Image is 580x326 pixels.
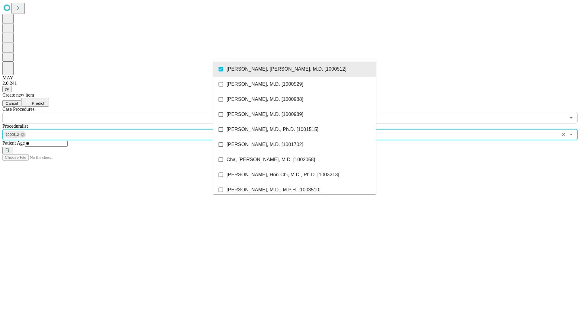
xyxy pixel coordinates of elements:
[227,81,303,88] span: [PERSON_NAME], M.D. [1000529]
[5,101,18,106] span: Cancel
[2,81,578,86] div: 2.0.241
[2,86,11,92] button: @
[227,111,303,118] span: [PERSON_NAME], M.D. [1000989]
[3,131,21,138] span: 1000512
[5,87,9,91] span: @
[567,130,575,139] button: Close
[227,171,339,178] span: [PERSON_NAME], Hon-Chi, M.D., Ph.D. [1003213]
[227,126,318,133] span: [PERSON_NAME], M.D., Ph.D. [1001515]
[227,186,321,193] span: [PERSON_NAME], M.D., M.P.H. [1003510]
[567,113,575,122] button: Open
[227,141,303,148] span: [PERSON_NAME], M.D. [1001702]
[3,131,26,138] div: 1000512
[2,123,28,129] span: Proceduralist
[227,96,303,103] span: [PERSON_NAME], M.D. [1000988]
[2,107,34,112] span: Scheduled Procedure
[2,140,25,145] span: Patient Age
[2,100,21,107] button: Cancel
[2,75,578,81] div: MAY
[227,66,346,73] span: [PERSON_NAME], [PERSON_NAME], M.D. [1000512]
[21,98,49,107] button: Predict
[559,130,568,139] button: Clear
[227,156,315,163] span: Cha, [PERSON_NAME], M.D. [1002058]
[32,101,44,106] span: Predict
[2,92,34,97] span: Create new item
